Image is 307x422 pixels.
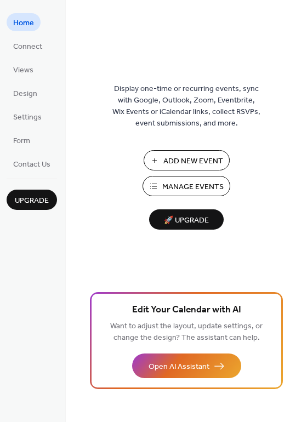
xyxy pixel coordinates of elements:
[7,60,40,78] a: Views
[7,84,44,102] a: Design
[7,13,41,31] a: Home
[7,155,57,173] a: Contact Us
[156,213,217,228] span: 🚀 Upgrade
[13,18,34,29] span: Home
[13,88,37,100] span: Design
[144,150,230,170] button: Add New Event
[13,41,42,53] span: Connect
[13,135,30,147] span: Form
[13,159,50,170] span: Contact Us
[13,112,42,123] span: Settings
[149,209,224,230] button: 🚀 Upgrade
[132,353,241,378] button: Open AI Assistant
[132,303,241,318] span: Edit Your Calendar with AI
[112,83,260,129] span: Display one-time or recurring events, sync with Google, Outlook, Zoom, Eventbrite, Wix Events or ...
[163,156,223,167] span: Add New Event
[7,190,57,210] button: Upgrade
[13,65,33,76] span: Views
[149,361,209,373] span: Open AI Assistant
[110,319,263,345] span: Want to adjust the layout, update settings, or change the design? The assistant can help.
[7,37,49,55] a: Connect
[7,107,48,126] a: Settings
[15,195,49,207] span: Upgrade
[143,176,230,196] button: Manage Events
[162,181,224,193] span: Manage Events
[7,131,37,149] a: Form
